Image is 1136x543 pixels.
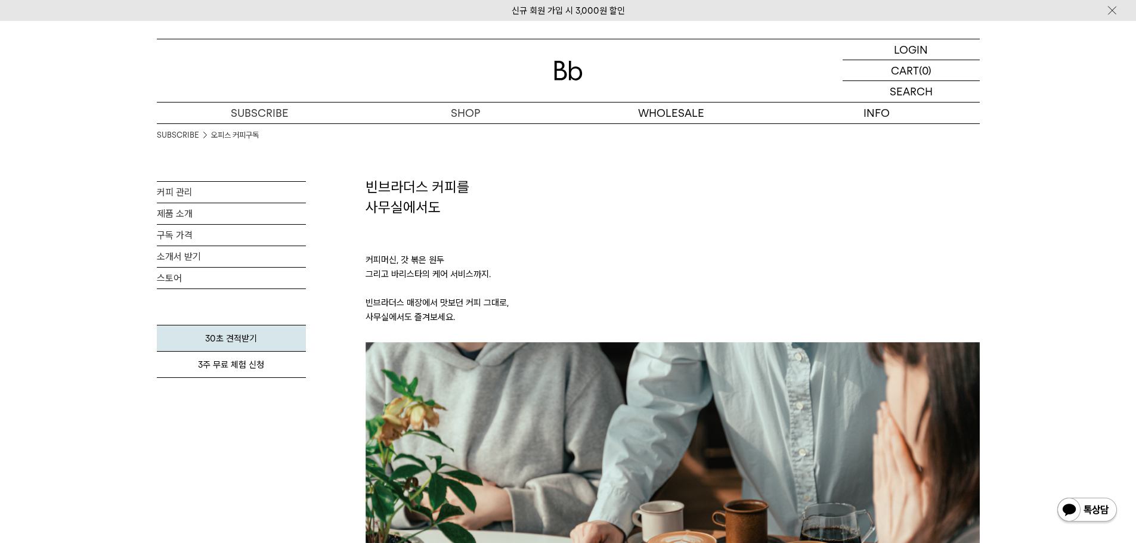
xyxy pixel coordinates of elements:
a: 소개서 받기 [157,246,306,267]
a: 오피스 커피구독 [211,129,259,141]
p: WHOLESALE [568,103,774,123]
a: 30초 견적받기 [157,325,306,352]
a: SUBSCRIBE [157,103,363,123]
a: 스토어 [157,268,306,288]
a: SUBSCRIBE [157,129,199,141]
p: CART [891,60,919,80]
a: 제품 소개 [157,203,306,224]
img: 로고 [554,61,583,80]
a: SHOP [363,103,568,123]
a: 3주 무료 체험 신청 [157,352,306,378]
a: LOGIN [843,39,980,60]
a: 구독 가격 [157,225,306,246]
p: INFO [774,103,980,123]
a: CART (0) [843,60,980,81]
h2: 빈브라더스 커피를 사무실에서도 [366,177,980,217]
a: 커피 관리 [157,182,306,203]
p: 커피머신, 갓 볶은 원두 그리고 바리스타의 케어 서비스까지. 빈브라더스 매장에서 맛보던 커피 그대로, 사무실에서도 즐겨보세요. [366,217,980,342]
p: LOGIN [894,39,928,60]
p: SEARCH [890,81,933,102]
p: (0) [919,60,931,80]
a: 신규 회원 가입 시 3,000원 할인 [512,5,625,16]
img: 카카오톡 채널 1:1 채팅 버튼 [1056,497,1118,525]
